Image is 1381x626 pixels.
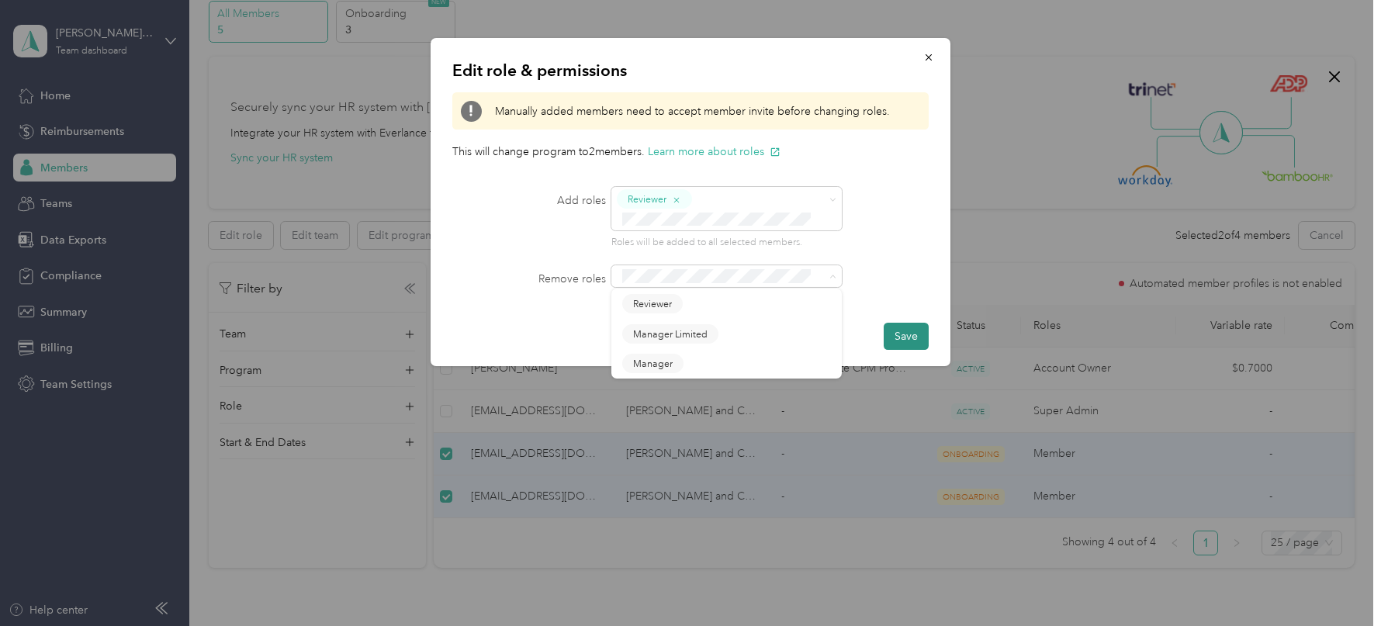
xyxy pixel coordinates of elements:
[628,192,666,206] span: Reviewer
[452,60,929,81] p: Edit role & permissions
[495,103,890,119] span: Manually added members need to accept member invite before changing roles.
[622,324,718,344] button: Manager Limited
[452,271,606,287] label: Remove roles
[452,144,929,160] p: This will change program to 2 member s .
[611,236,889,250] p: Roles will be added to all selected members.
[617,189,692,209] button: Reviewer
[633,357,673,371] span: Manager
[622,294,683,313] button: Reviewer
[1294,539,1381,626] iframe: Everlance-gr Chat Button Frame
[622,354,684,373] button: Manager
[633,297,672,311] span: Reviewer
[648,144,780,160] button: Learn more about roles
[884,323,929,350] button: Save
[452,192,606,209] label: Add roles
[633,327,708,341] span: Manager Limited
